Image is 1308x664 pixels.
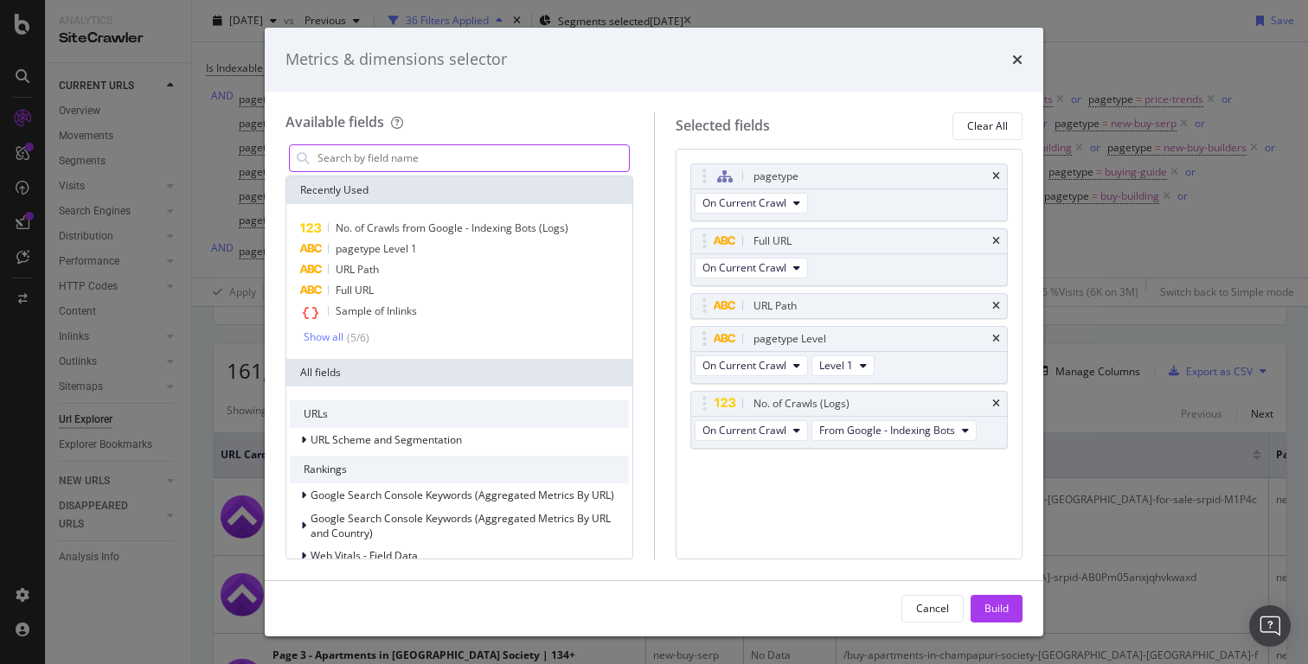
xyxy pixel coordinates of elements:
[336,220,568,235] span: No. of Crawls from Google - Indexing Bots (Logs)
[901,595,964,622] button: Cancel
[916,601,949,616] div: Cancel
[702,358,786,373] span: On Current Crawl
[290,456,629,483] div: Rankings
[992,301,1000,311] div: times
[811,420,977,441] button: From Google - Indexing Bots
[984,601,1009,616] div: Build
[753,233,792,250] div: Full URL
[1249,605,1291,647] div: Open Intercom Messenger
[285,112,384,131] div: Available fields
[819,423,955,437] span: From Google - Indexing Bots
[753,395,850,412] div: No. of Crawls (Logs)
[286,176,632,204] div: Recently Used
[992,171,1000,182] div: times
[311,432,462,447] span: URL Scheme and Segmentation
[690,293,1009,319] div: URL Pathtimes
[811,355,875,376] button: Level 1
[753,168,798,185] div: pagetype
[819,358,853,373] span: Level 1
[676,116,770,136] div: Selected fields
[702,195,786,210] span: On Current Crawl
[690,326,1009,384] div: pagetype LeveltimesOn Current CrawlLevel 1
[971,595,1023,622] button: Build
[690,228,1009,286] div: Full URLtimesOn Current Crawl
[1012,48,1023,71] div: times
[753,330,826,348] div: pagetype Level
[304,331,343,343] div: Show all
[265,28,1043,636] div: modal
[690,163,1009,221] div: pagetypetimesOn Current Crawl
[690,391,1009,449] div: No. of Crawls (Logs)timesOn Current CrawlFrom Google - Indexing Bots
[702,260,786,275] span: On Current Crawl
[695,420,808,441] button: On Current Crawl
[992,334,1000,344] div: times
[753,297,797,315] div: URL Path
[992,236,1000,246] div: times
[311,488,614,502] span: Google Search Console Keywords (Aggregated Metrics By URL)
[311,511,611,540] span: Google Search Console Keywords (Aggregated Metrics By URL and Country)
[695,193,808,214] button: On Current Crawl
[702,423,786,437] span: On Current Crawl
[992,399,1000,409] div: times
[343,330,369,345] div: ( 5 / 6 )
[316,145,629,171] input: Search by field name
[311,548,418,563] span: Web Vitals - Field Data
[695,355,808,376] button: On Current Crawl
[952,112,1023,140] button: Clear All
[336,262,379,277] span: URL Path
[336,303,417,318] span: Sample of Inlinks
[695,258,808,278] button: On Current Crawl
[967,118,1008,133] div: Clear All
[336,241,417,256] span: pagetype Level 1
[285,48,507,71] div: Metrics & dimensions selector
[286,359,632,386] div: All fields
[290,400,629,428] div: URLs
[336,283,374,297] span: Full URL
